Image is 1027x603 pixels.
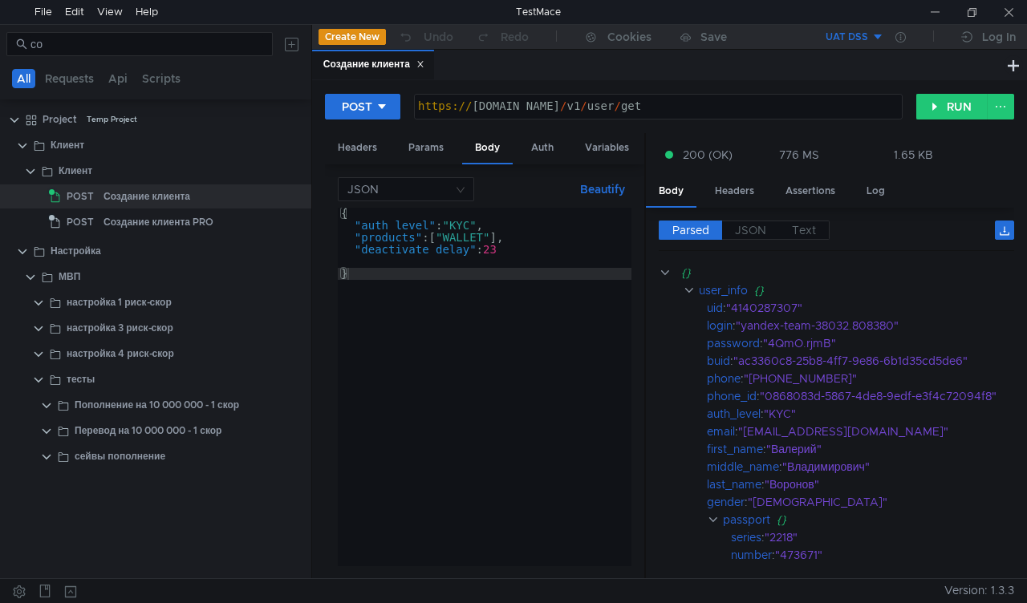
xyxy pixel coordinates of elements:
div: gender [707,493,745,511]
span: POST [67,184,94,208]
div: email [707,423,735,440]
button: Undo [386,25,465,49]
div: buid [707,352,730,370]
span: Version: 1.3.3 [944,579,1014,602]
div: Body [646,176,696,208]
div: Headers [702,176,767,206]
span: Parsed [672,223,709,237]
span: JSON [735,223,766,237]
button: Scripts [137,69,185,88]
div: first_name [707,440,763,458]
div: сейвы пополнение [75,444,165,468]
span: Text [792,223,816,237]
div: настройка 3 риск-скор [67,316,173,340]
div: last_name [707,476,761,493]
div: middle_name [707,458,779,476]
div: Cookies [607,27,652,47]
div: Log [854,176,898,206]
button: Api [104,69,132,88]
div: настройка 4 риск-скор [67,342,174,366]
div: Log In [982,27,1016,47]
div: POST [342,98,372,115]
button: Beautify [574,180,631,199]
div: 776 MS [779,148,819,162]
span: 200 (OK) [683,146,733,164]
div: Создание клиента [104,184,190,208]
div: Project [43,107,77,132]
div: Создание клиента [323,56,424,73]
div: Params [396,133,457,163]
div: Клиент [59,159,92,183]
div: phone [707,370,741,387]
div: password [707,334,760,352]
button: Redo [465,25,540,49]
div: series [731,528,761,546]
div: uid [707,299,723,317]
div: user_info [699,281,748,299]
button: All [12,69,35,88]
div: Variables [572,133,642,163]
button: RUN [916,94,988,119]
button: Requests [40,69,99,88]
div: тесты [67,367,95,391]
div: number [731,546,772,564]
div: 1.65 KB [894,148,933,162]
div: Создание клиента PRO [104,210,213,234]
div: Temp Project [87,107,137,132]
div: auth_level [707,405,761,423]
button: Create New [319,29,386,45]
div: Headers [325,133,390,163]
div: passport [723,511,770,528]
div: UAT DSS [826,30,868,45]
div: Redo [501,27,529,47]
button: POST [325,94,400,119]
div: login [707,317,733,334]
div: Клиент [51,133,84,157]
div: Auth [518,133,566,163]
div: Перевод на 10 000 000 - 1 скор [75,419,221,443]
div: МВП [59,265,80,289]
div: Assertions [773,176,848,206]
div: Настройка [51,239,101,263]
span: POST [67,210,94,234]
button: UAT DSS [773,24,884,50]
div: Пополнение на 10 000 000 - 1 скор [75,393,239,417]
input: Search... [30,35,263,53]
div: настройка 1 риск-скор [67,290,172,314]
div: Save [700,31,727,42]
div: phone_id [707,387,757,405]
div: Body [462,133,513,164]
div: issued_date [731,564,795,581]
div: Undo [424,27,453,47]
